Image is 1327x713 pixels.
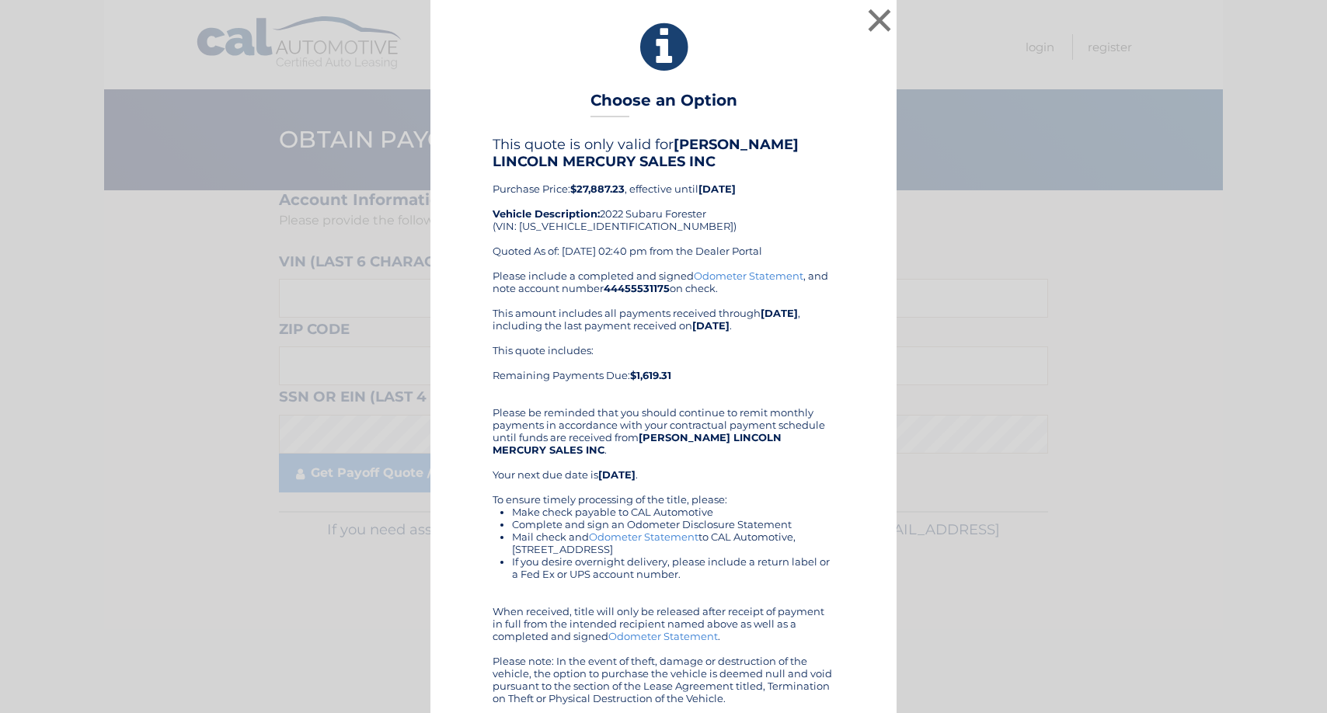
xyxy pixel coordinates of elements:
[604,282,670,294] b: 44455531175
[512,518,834,530] li: Complete and sign an Odometer Disclosure Statement
[493,207,600,220] strong: Vehicle Description:
[493,431,782,456] b: [PERSON_NAME] LINCOLN MERCURY SALES INC
[694,270,803,282] a: Odometer Statement
[493,136,799,170] b: [PERSON_NAME] LINCOLN MERCURY SALES INC
[590,91,737,118] h3: Choose an Option
[630,369,671,381] b: $1,619.31
[608,630,718,642] a: Odometer Statement
[570,183,625,195] b: $27,887.23
[761,307,798,319] b: [DATE]
[589,530,698,543] a: Odometer Statement
[493,136,834,170] h4: This quote is only valid for
[493,344,834,394] div: This quote includes: Remaining Payments Due:
[512,506,834,518] li: Make check payable to CAL Automotive
[864,5,895,36] button: ×
[598,468,636,481] b: [DATE]
[493,136,834,270] div: Purchase Price: , effective until 2022 Subaru Forester (VIN: [US_VEHICLE_IDENTIFICATION_NUMBER]) ...
[512,555,834,580] li: If you desire overnight delivery, please include a return label or a Fed Ex or UPS account number.
[512,530,834,555] li: Mail check and to CAL Automotive, [STREET_ADDRESS]
[698,183,736,195] b: [DATE]
[493,270,834,704] div: Please include a completed and signed , and note account number on check. This amount includes al...
[692,319,730,332] b: [DATE]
